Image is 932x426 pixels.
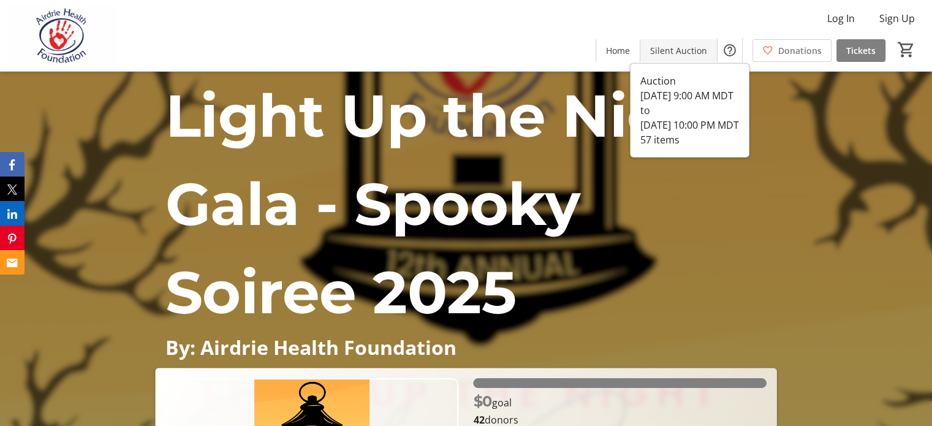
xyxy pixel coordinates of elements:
[778,44,822,57] span: Donations
[752,39,832,62] a: Donations
[827,11,855,26] span: Log In
[895,39,917,61] button: Cart
[596,39,640,62] a: Home
[869,9,925,28] button: Sign Up
[817,9,865,28] button: Log In
[836,39,885,62] a: Tickets
[640,118,739,132] div: [DATE] 10:00 PM MDT
[7,5,116,66] img: Airdrie Health Foundation's Logo
[640,132,739,147] div: 57 items
[879,11,915,26] span: Sign Up
[650,44,707,57] span: Silent Auction
[640,74,739,88] div: Auction
[846,44,876,57] span: Tickets
[473,378,766,388] div: 100% of fundraising goal reached
[718,38,742,63] button: Help
[473,390,511,413] p: goal
[606,44,630,57] span: Home
[473,392,491,410] span: $0
[165,80,733,328] span: Light Up the Night Gala - Spooky Soiree 2025
[165,337,767,358] p: By: Airdrie Health Foundation
[640,39,717,62] a: Silent Auction
[640,88,739,103] div: [DATE] 9:00 AM MDT
[640,103,739,118] div: to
